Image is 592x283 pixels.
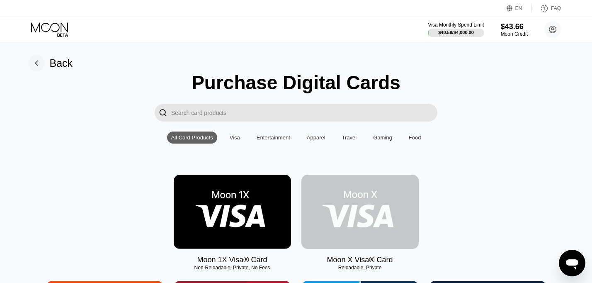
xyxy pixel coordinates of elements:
[230,134,240,141] div: Visa
[501,22,528,31] div: $43.66
[197,256,267,264] div: Moon 1X Visa® Card
[252,132,294,144] div: Entertainment
[551,5,561,11] div: FAQ
[501,31,528,37] div: Moon Credit
[327,256,393,264] div: Moon X Visa® Card
[159,108,167,117] div: 
[428,22,484,37] div: Visa Monthly Spend Limit$40.58/$4,000.00
[171,104,437,122] input: Search card products
[532,4,561,12] div: FAQ
[301,265,419,271] div: Reloadable, Private
[192,71,400,94] div: Purchase Digital Cards
[226,132,244,144] div: Visa
[155,104,171,122] div: 
[405,132,425,144] div: Food
[257,134,290,141] div: Entertainment
[501,22,528,37] div: $43.66Moon Credit
[167,132,217,144] div: All Card Products
[171,134,213,141] div: All Card Products
[303,132,330,144] div: Apparel
[515,5,522,11] div: EN
[342,134,357,141] div: Travel
[507,4,532,12] div: EN
[338,132,361,144] div: Travel
[307,134,325,141] div: Apparel
[369,132,396,144] div: Gaming
[438,30,474,35] div: $40.58 / $4,000.00
[428,22,484,28] div: Visa Monthly Spend Limit
[174,265,291,271] div: Non-Reloadable, Private, No Fees
[409,134,421,141] div: Food
[50,57,73,69] div: Back
[373,134,392,141] div: Gaming
[559,250,585,276] iframe: Button to launch messaging window
[28,55,73,71] div: Back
